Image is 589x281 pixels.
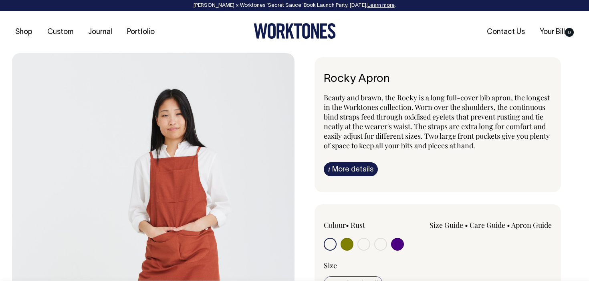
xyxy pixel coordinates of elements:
[367,3,395,8] a: Learn more
[537,26,577,39] a: Your Bill0
[8,3,581,8] div: [PERSON_NAME] × Worktones ‘Secret Sauce’ Book Launch Party, [DATE]. .
[430,220,463,230] a: Size Guide
[324,220,415,230] div: Colour
[470,220,505,230] a: Care Guide
[351,220,365,230] label: Rust
[324,93,550,150] span: Beauty and brawn, the Rocky is a long full-cover bib apron, the longest in the Worktones collecti...
[12,26,36,39] a: Shop
[324,261,552,270] div: Size
[124,26,158,39] a: Portfolio
[465,220,468,230] span: •
[346,220,349,230] span: •
[507,220,510,230] span: •
[44,26,77,39] a: Custom
[511,220,552,230] a: Apron Guide
[85,26,115,39] a: Journal
[324,73,552,86] h1: Rocky Apron
[484,26,528,39] a: Contact Us
[328,165,330,173] span: i
[324,162,378,176] a: iMore details
[565,28,574,37] span: 0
